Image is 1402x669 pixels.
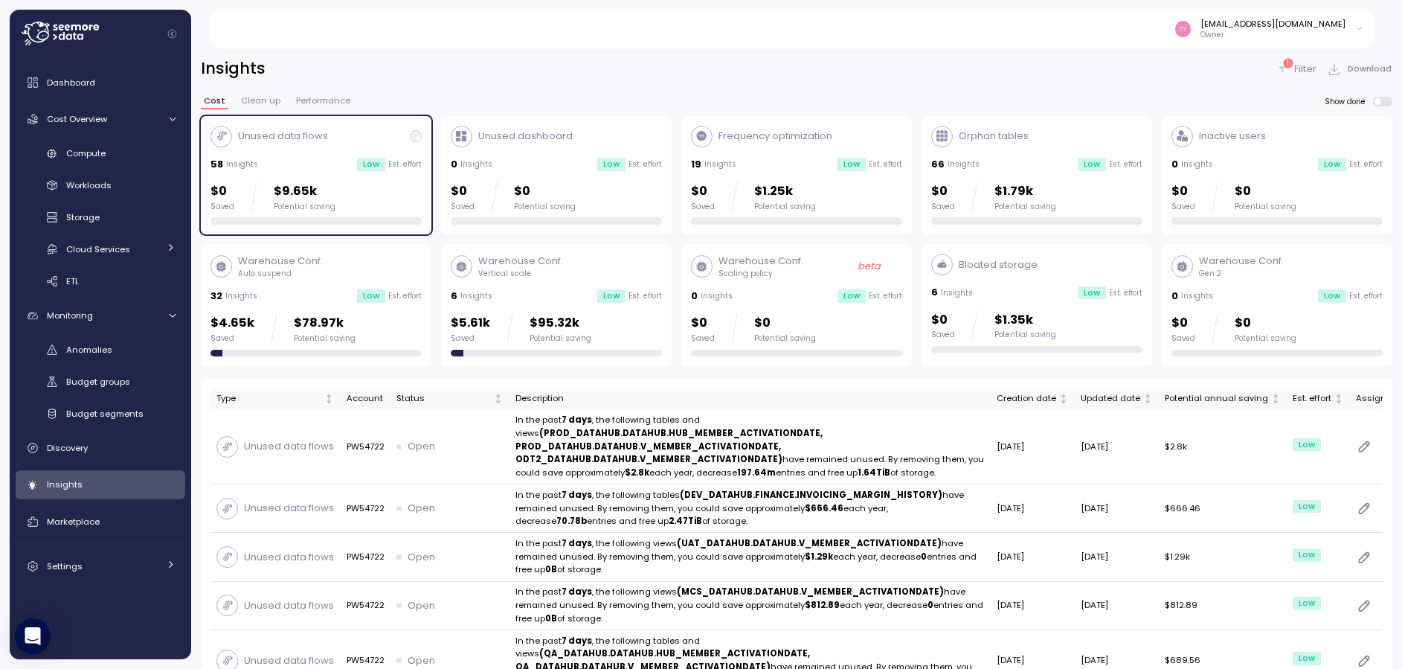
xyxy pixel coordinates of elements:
[216,392,322,406] div: Type
[478,254,563,269] p: Warehouse Conf.
[244,550,334,565] p: Unused data flows
[340,533,390,581] td: PW54722
[628,291,662,301] p: Est. effort
[718,129,832,144] p: Frequency optimization
[478,129,573,144] p: Unused dashboard
[16,269,185,293] a: ETL
[244,653,334,668] p: Unused data flows
[294,313,356,333] p: $78.97k
[737,467,776,478] strong: 197.64m
[1165,392,1268,406] div: Potential annual saving
[16,507,185,537] a: Marketplace
[858,467,890,478] strong: 1.64TiB
[16,370,185,394] a: Budget groups
[515,392,985,406] div: Description
[15,618,51,654] div: Open Intercom Messenger
[1075,533,1159,581] td: [DATE]
[991,533,1075,581] td: [DATE]
[837,158,866,171] div: Low
[701,291,733,301] p: Insights
[991,388,1075,410] th: Creation dateNot sorted
[296,97,350,105] span: Performance
[1293,652,1321,665] div: Low
[238,254,323,269] p: Warehouse Conf.
[858,259,881,274] p: beta
[324,394,334,404] div: Not sorted
[388,159,422,170] p: Est. effort
[1181,159,1213,170] p: Insights
[210,202,234,212] div: Saved
[16,68,185,97] a: Dashboard
[1287,58,1289,68] p: 1
[994,202,1056,212] div: Potential saving
[869,291,902,301] p: Est. effort
[226,159,258,170] p: Insights
[460,159,492,170] p: Insights
[225,291,257,301] p: Insights
[515,489,985,528] p: In the past , the following tables have remained unused. By removing them, you could save approxi...
[691,289,698,304] p: 0
[210,388,341,410] th: TypeNot sorted
[997,392,1056,406] div: Creation date
[210,182,234,202] p: $0
[1109,159,1142,170] p: Est. effort
[931,310,955,330] p: $0
[388,291,422,301] p: Est. effort
[47,478,83,490] span: Insights
[408,653,435,668] p: Open
[66,211,100,223] span: Storage
[396,392,491,406] div: Status
[1293,392,1331,406] div: Est. effort
[1109,288,1142,298] p: Est. effort
[991,484,1075,533] td: [DATE]
[1334,394,1344,404] div: Not sorted
[931,157,945,172] p: 66
[754,202,816,212] div: Potential saving
[47,77,95,89] span: Dashboard
[530,313,591,333] p: $95.32k
[408,550,435,565] p: Open
[1325,97,1373,106] span: Show done
[514,182,576,202] p: $0
[47,113,107,125] span: Cost Overview
[244,501,334,516] p: Unused data flows
[1235,202,1296,212] div: Potential saving
[1318,289,1346,303] div: Low
[959,257,1038,272] p: Bloated storage
[805,599,840,611] strong: $812.89
[1171,182,1195,202] p: $0
[460,291,492,301] p: Insights
[530,333,591,344] div: Potential saving
[921,551,927,563] strong: 0
[1175,21,1191,36] img: 260182f0c9e5e7b31d1fdb6b0f9ae61b
[1294,62,1316,77] p: Filter
[1171,202,1195,212] div: Saved
[1159,582,1287,630] td: $812.89
[1235,333,1296,344] div: Potential saving
[66,408,144,420] span: Budget segments
[1142,394,1153,404] div: Not sorted
[931,202,955,212] div: Saved
[210,289,222,304] p: 32
[1235,313,1296,333] p: $0
[677,586,944,598] strong: (MCS_DATAHUB.DATAHUB.V_MEMBER_ACTIVATIONDATE)
[1075,484,1159,533] td: [DATE]
[625,467,649,478] strong: $2.8k
[941,288,973,298] p: Insights
[1200,18,1345,30] div: [EMAIL_ADDRESS][DOMAIN_NAME]
[16,338,185,362] a: Anomalies
[16,173,185,198] a: Workloads
[340,582,390,630] td: PW54722
[47,560,83,572] span: Settings
[514,202,576,212] div: Potential saving
[340,484,390,533] td: PW54722
[515,427,823,465] strong: (PROD_DATAHUB.DATAHUB.HUB_MEMBER_ACTIVATIONDATE, PROD_DATAHUB.DATAHUB.V_MEMBER_ACTIVATIONDATE, OD...
[562,414,592,426] strong: 7 days
[1199,269,1284,279] p: Gen 2
[562,537,592,549] strong: 7 days
[16,301,185,330] a: Monitoring
[1293,438,1321,452] div: Low
[1171,333,1195,344] div: Saved
[597,289,626,303] div: Low
[515,586,985,625] p: In the past , the following views have remained unused. By removing them, you could save approxim...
